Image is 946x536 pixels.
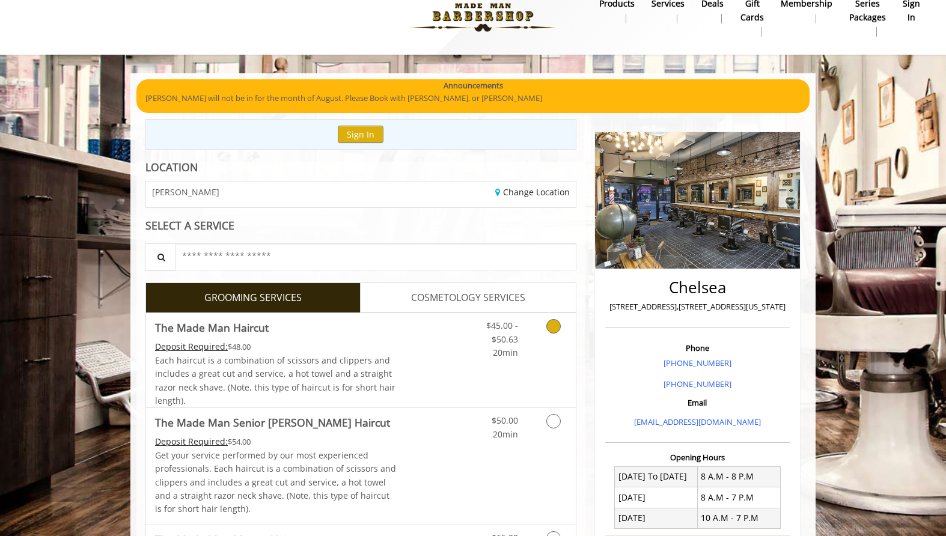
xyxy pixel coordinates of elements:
[608,300,787,313] p: [STREET_ADDRESS],[STREET_ADDRESS][US_STATE]
[493,428,518,440] span: 20min
[495,186,570,198] a: Change Location
[615,466,698,487] td: [DATE] To [DATE]
[155,435,397,448] div: $54.00
[145,220,576,231] div: SELECT A SERVICE
[608,279,787,296] h2: Chelsea
[155,449,397,516] p: Get your service performed by our most experienced professionals. Each haircut is a combination o...
[493,347,518,358] span: 20min
[338,126,383,143] button: Sign In
[155,355,395,406] span: Each haircut is a combination of scissors and clippers and includes a great cut and service, a ho...
[155,436,228,447] span: This service needs some Advance to be paid before we block your appointment
[615,508,698,528] td: [DATE]
[155,319,269,336] b: The Made Man Haircut
[145,243,176,270] button: Service Search
[155,414,390,431] b: The Made Man Senior [PERSON_NAME] Haircut
[486,320,518,344] span: $45.00 - $50.63
[605,453,790,461] h3: Opening Hours
[492,415,518,426] span: $50.00
[411,290,525,306] span: COSMETOLOGY SERVICES
[145,92,801,105] p: [PERSON_NAME] will not be in for the month of August. Please Book with [PERSON_NAME], or [PERSON_...
[615,487,698,508] td: [DATE]
[697,487,780,508] td: 8 A.M - 7 P.M
[608,398,787,407] h3: Email
[145,160,198,174] b: LOCATION
[664,379,731,389] a: [PHONE_NUMBER]
[155,340,397,353] div: $48.00
[608,344,787,352] h3: Phone
[152,187,219,196] span: [PERSON_NAME]
[697,508,780,528] td: 10 A.M - 7 P.M
[634,416,761,427] a: [EMAIL_ADDRESS][DOMAIN_NAME]
[697,466,780,487] td: 8 A.M - 8 P.M
[664,358,731,368] a: [PHONE_NUMBER]
[444,79,503,92] b: Announcements
[155,341,228,352] span: This service needs some Advance to be paid before we block your appointment
[204,290,302,306] span: GROOMING SERVICES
